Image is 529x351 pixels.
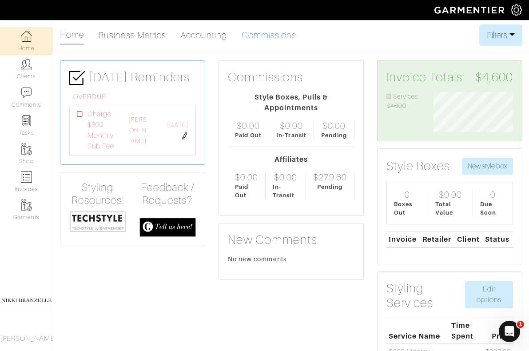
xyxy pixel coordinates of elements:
th: Price [483,318,513,344]
h4: Feedback / Requests? [139,181,196,207]
a: Edit options [465,281,513,308]
div: $0.00 [439,189,462,200]
img: dashboard-icon-dbcd8f5a0b271acd01030246c82b418ddd0df26cd7fceb0bd07c9910d44c42f6.png [21,31,32,42]
div: Boxes Out [394,200,421,217]
div: Total Value [435,200,465,217]
div: $0.00 [274,172,297,183]
div: Affiliates [228,154,354,165]
a: [PERSON_NAME] [129,116,147,144]
a: Accounting [180,26,227,44]
th: Retailer [420,231,455,247]
h3: [DATE] Reminders [69,70,196,86]
div: Style Boxes, Pulls & Appointments [228,92,354,113]
div: In-Transit [273,183,298,199]
a: Home [60,26,84,45]
img: orders-icon-0abe47150d42831381b5fb84f609e132dff9fe21cb692f30cb5eec754e2cba89.png [21,172,32,183]
img: comment-icon-a0a6a9ef722e966f86d9cbdc48e553b5cf19dbc54f86b18d962a5391bc8f6eb6.png [21,87,32,98]
div: $279.60 [313,172,347,183]
div: No new comments [228,255,354,263]
h6: OVERDUE [73,93,196,101]
span: 1 [517,321,524,328]
th: Time Spent [449,318,483,344]
h3: New Comments [228,232,354,247]
th: Invoice [386,231,420,247]
h3: Styling Services [386,281,465,311]
div: Pending [317,183,342,191]
img: reminder-icon-8004d30b9f0a5d33ae49ab947aed9ed385cf756f9e5892f1edd6e32f2345188e.png [21,115,32,126]
img: pen-cf24a1663064a2ec1b9c1bd2387e9de7a2fa800b781884d57f21acf72779bad2.png [181,132,188,140]
div: Pending [321,131,346,140]
div: 0 [405,189,410,200]
div: Due Soon [480,200,505,217]
iframe: Intercom live chat [499,321,520,342]
div: $0.00 [322,120,346,131]
img: garments-icon-b7da505a4dc4fd61783c78ac3ca0ef83fa9d6f193b1c9dc38574b1d14d53ca28.png [21,144,32,155]
button: Filters [479,24,522,46]
img: gear-icon-white-bd11855cb880d31180b6d7d6211b90ccbf57a29d726f0c71d8c61bd08dd39cc2.png [511,4,522,16]
div: 0 [490,189,496,200]
div: $0.00 [237,120,260,131]
a: Commissions [242,26,297,44]
h4: Styling Resources: [69,181,126,207]
img: clients-icon-6bae9207a08558b7cb47a8932f037763ab4055f8c8b6bfacd5dc20c3e0201464.png [21,59,32,70]
th: Status [483,231,513,247]
div: In-Transit [276,131,306,140]
div: $0.00 [280,120,303,131]
img: feedback_requests-3821251ac2bd56c73c230f3229a5b25d6eb027adea667894f41107c140538ee0.png [139,218,196,237]
img: garmentier-logo-header-white-b43fb05a5012e4ada735d5af1a66efaba907eab6374d6393d1fbf88cb4ef424d.png [430,2,511,18]
h3: Style Boxes [386,159,450,174]
th: Client [455,231,483,247]
img: techstyle-93310999766a10050dc78ceb7f971a75838126fd19372ce40ba20cdf6a89b94b.png [69,211,126,232]
h3: Commissions [228,70,303,85]
th: Service Name [386,318,449,344]
img: check-box-icon-36a4915ff3ba2bd8f6e4f29bc755bb66becd62c870f447fc0dd1365fcfddab58.png [69,70,85,86]
div: Paid Out [235,131,261,140]
button: New style box [462,158,513,175]
img: garments-icon-b7da505a4dc4fd61783c78ac3ca0ef83fa9d6f193b1c9dc38574b1d14d53ca28.png [21,199,32,211]
div: Paid Out [235,183,258,199]
h3: Invoice Totals [386,70,513,85]
span: $4,600 [475,70,513,85]
li: Services: $4600 [386,92,420,111]
span: [DATE] [167,120,188,130]
div: $0.00 [235,172,258,183]
a: Business Metrics [98,26,166,44]
span: Charge $300 Monthly Sub Fee [88,109,115,152]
